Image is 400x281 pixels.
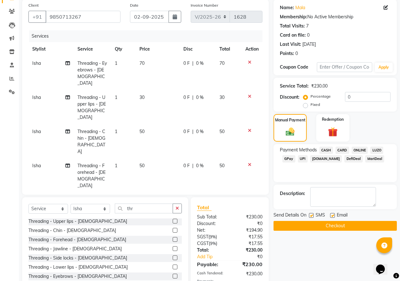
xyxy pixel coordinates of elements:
span: 50 [139,163,145,168]
div: Services [29,30,267,42]
span: 1 [115,163,117,168]
div: No Active Membership [280,14,391,20]
div: [DATE] [302,41,316,48]
span: [DOMAIN_NAME] [310,155,342,162]
span: 0 F [183,94,190,101]
div: 0 [307,32,310,39]
span: 50 [139,129,145,134]
img: _cash.svg [283,127,298,137]
div: ₹194.90 [230,227,267,234]
span: Send Details On [274,212,306,220]
span: Isha [32,60,41,66]
div: ₹0 [236,254,267,260]
span: 30 [219,95,225,100]
div: ₹0 [230,220,267,227]
span: | [192,60,194,67]
span: 50 [219,163,225,168]
div: ₹230.00 [230,247,267,254]
span: CASH [319,147,333,154]
span: 30 [139,95,145,100]
span: 1 [115,129,117,134]
span: Email [337,212,348,220]
span: CARD [335,147,349,154]
div: Net: [192,227,230,234]
div: Coupon Code [280,64,317,70]
div: Payable: [192,260,230,268]
input: Search or Scan [115,204,173,213]
div: Sub Total: [192,214,230,220]
span: 9% [210,241,216,246]
span: Threading - Eyebrows - [DEMOGRAPHIC_DATA] [77,60,107,86]
span: MariDeal [365,155,384,162]
span: | [192,94,194,101]
span: GPay [282,155,295,162]
div: Total Visits: [280,23,305,29]
input: Search by Name/Mobile/Email/Code [46,11,120,23]
label: Fixed [311,102,320,107]
div: Discount: [192,220,230,227]
div: ₹17.55 [230,240,267,247]
span: Isha [32,129,41,134]
div: ( ) [192,234,230,240]
span: SGST [197,234,208,240]
label: Redemption [322,117,344,122]
div: Description: [280,190,305,197]
label: Percentage [311,94,331,99]
span: Threading - Forehead - [DEMOGRAPHIC_DATA] [77,163,106,188]
img: _gift.svg [325,126,341,138]
div: Service Total: [280,83,309,89]
iframe: chat widget [373,256,394,275]
a: Add Tip [192,254,236,260]
label: Client [28,3,39,8]
div: 0 [295,50,298,57]
div: Cash Tendered: [192,271,230,277]
span: DefiDeal [344,155,363,162]
span: 70 [139,60,145,66]
span: 0 F [183,60,190,67]
div: Name: [280,4,294,11]
span: 9% [210,234,216,239]
span: Isha [32,163,41,168]
th: Qty [111,42,136,56]
button: +91 [28,11,46,23]
span: CGST [197,241,209,246]
div: ₹17.55 [230,234,267,240]
th: Stylist [28,42,74,56]
div: Threading - Lower lips - [DEMOGRAPHIC_DATA] [28,264,128,271]
div: Last Visit: [280,41,301,48]
label: Invoice Number [191,3,218,8]
div: ₹230.00 [311,83,328,89]
div: ₹230.00 [230,260,267,268]
span: ONLINE [352,147,368,154]
th: Action [242,42,262,56]
span: 0 % [196,162,204,169]
th: Service [74,42,111,56]
th: Disc [180,42,216,56]
button: Apply [375,63,393,72]
div: ( ) [192,240,230,247]
span: Isha [32,95,41,100]
div: Threading - Upper lips - [DEMOGRAPHIC_DATA] [28,218,127,225]
div: ₹230.00 [230,214,267,220]
input: Enter Offer / Coupon Code [317,62,372,72]
label: Date [130,3,138,8]
span: 0 % [196,60,204,67]
div: Threading - Jawline - [DEMOGRAPHIC_DATA] [28,246,122,252]
label: Manual Payment [275,117,305,123]
span: Threading - Upper lips - [DEMOGRAPHIC_DATA] [77,95,106,120]
button: Checkout [274,221,397,231]
div: Card on file: [280,32,306,39]
span: 70 [219,60,225,66]
div: ₹230.00 [230,271,267,277]
div: Total: [192,247,230,254]
span: Total [197,204,212,211]
span: | [192,162,194,169]
div: 7 [306,23,309,29]
span: 0 % [196,128,204,135]
span: LUZO [370,147,383,154]
div: Discount: [280,94,299,101]
th: Total [216,42,242,56]
div: Threading - Eyebrows - [DEMOGRAPHIC_DATA] [28,273,127,280]
div: Threading - Chin - [DEMOGRAPHIC_DATA] [28,227,116,234]
span: UPI [298,155,308,162]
